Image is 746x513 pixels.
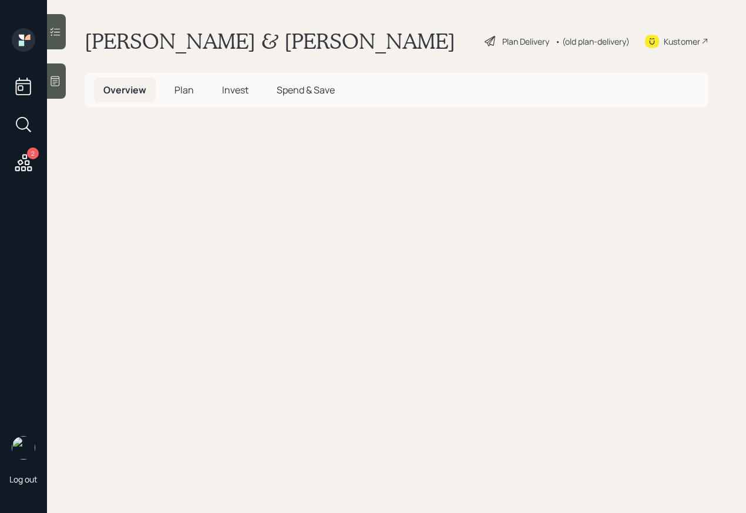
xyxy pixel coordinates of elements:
[174,83,194,96] span: Plan
[555,35,630,48] div: • (old plan-delivery)
[12,436,35,460] img: sami-boghos-headshot.png
[222,83,248,96] span: Invest
[664,35,700,48] div: Kustomer
[85,28,455,54] h1: [PERSON_NAME] & [PERSON_NAME]
[277,83,335,96] span: Spend & Save
[502,35,549,48] div: Plan Delivery
[9,474,38,485] div: Log out
[27,147,39,159] div: 2
[103,83,146,96] span: Overview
